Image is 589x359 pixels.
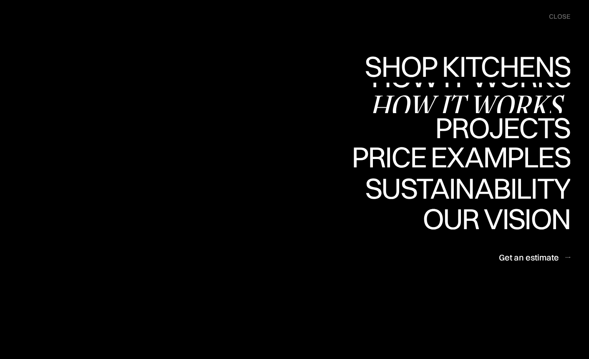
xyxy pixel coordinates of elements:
div: Price examples [352,143,570,172]
div: menu [541,8,570,25]
a: Shop KitchensShop Kitchens [360,52,570,83]
a: How it worksHow it works [369,83,570,113]
a: SustainabilitySustainability [358,174,570,204]
div: Shop Kitchens [360,52,570,81]
div: Projects [435,113,570,142]
div: Sustainability [358,174,570,203]
div: Get an estimate [499,252,559,263]
a: ProjectsProjects [435,113,570,144]
a: Price examplesPrice examples [352,143,570,174]
div: Sustainability [358,203,570,232]
div: Shop Kitchens [360,81,570,110]
div: Our vision [415,233,570,263]
div: close [549,12,570,21]
div: How it works [369,91,570,121]
a: Get an estimate [499,247,570,268]
div: Projects [435,142,570,171]
a: Our visionOur vision [415,204,570,235]
div: Our vision [415,204,570,233]
div: Price examples [352,172,570,201]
